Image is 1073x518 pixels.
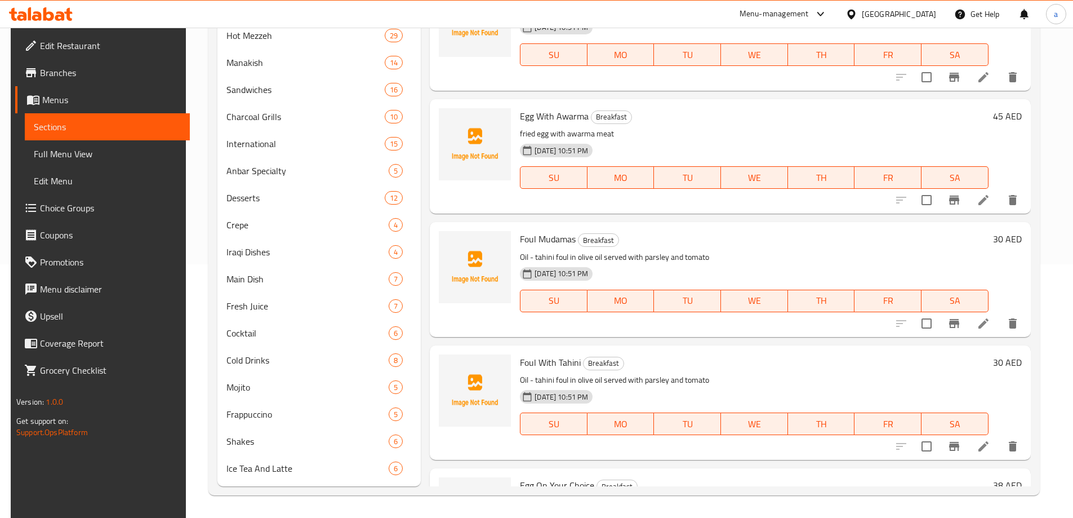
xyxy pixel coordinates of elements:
[34,147,181,161] span: Full Menu View
[15,59,190,86] a: Branches
[977,440,990,453] a: Edit menu item
[40,255,181,269] span: Promotions
[389,436,402,447] span: 6
[926,170,984,186] span: SA
[792,170,851,186] span: TH
[854,413,921,435] button: FR
[520,477,594,494] span: Egg On Your Choice
[721,290,788,312] button: WE
[788,290,855,312] button: TH
[721,166,788,189] button: WE
[389,220,402,231] span: 4
[584,357,624,370] span: Breakfast
[226,83,385,96] div: Sandwiches
[226,462,389,475] span: Ice Tea And Latte
[926,293,984,309] span: SA
[520,413,587,435] button: SU
[859,47,917,63] span: FR
[389,353,403,367] div: items
[226,137,385,150] div: International
[520,354,581,371] span: Foul With Tahini
[15,249,190,276] a: Promotions
[385,112,402,122] span: 10
[34,174,181,188] span: Edit Menu
[389,408,403,421] div: items
[389,328,402,339] span: 6
[587,413,655,435] button: MO
[999,433,1026,460] button: delete
[389,247,402,258] span: 4
[854,290,921,312] button: FR
[226,299,389,313] span: Fresh Juice
[217,238,421,265] div: Iraqi Dishes4
[926,416,984,432] span: SA
[217,130,421,157] div: International15
[658,47,716,63] span: TU
[993,355,1022,370] h6: 30 AED
[587,43,655,66] button: MO
[520,373,988,387] p: Oil - tahini foul in olive oil served with parsley and tomato
[921,413,989,435] button: SA
[34,120,181,134] span: Sections
[217,320,421,347] div: Cocktail6
[915,435,938,458] span: Select to update
[25,113,190,140] a: Sections
[389,166,402,176] span: 5
[40,364,181,377] span: Grocery Checklist
[16,414,68,428] span: Get support on:
[525,170,583,186] span: SU
[42,93,181,107] span: Menus
[596,480,638,493] div: Breakfast
[941,433,968,460] button: Branch-specific-item
[921,290,989,312] button: SA
[859,416,917,432] span: FR
[46,395,64,409] span: 1.0.0
[530,268,593,279] span: [DATE] 10:51 PM
[389,463,402,474] span: 6
[389,355,402,366] span: 8
[226,353,389,367] span: Cold Drinks
[941,64,968,91] button: Branch-specific-item
[520,290,587,312] button: SU
[977,317,990,330] a: Edit menu item
[226,29,385,42] span: Hot Mezzeh
[788,166,855,189] button: TH
[40,66,181,79] span: Branches
[389,164,403,178] div: items
[520,108,589,125] span: Egg With Awarma
[226,218,389,232] div: Crepe
[226,435,389,448] span: Shakes
[859,170,917,186] span: FR
[217,455,421,482] div: Ice Tea And Latte6
[217,157,421,184] div: Anbar Specialty5
[654,43,721,66] button: TU
[226,408,389,421] span: Frappuccino
[520,127,988,141] p: fried egg with awarma meat
[915,65,938,89] span: Select to update
[520,43,587,66] button: SU
[591,110,632,124] div: Breakfast
[721,43,788,66] button: WE
[226,326,389,340] span: Cocktail
[525,416,583,432] span: SU
[999,64,1026,91] button: delete
[40,39,181,52] span: Edit Restaurant
[520,231,576,247] span: Foul Mudamas
[226,272,389,286] span: Main Dish
[389,301,402,312] span: 7
[921,43,989,66] button: SA
[658,416,716,432] span: TU
[226,191,385,205] div: Desserts
[226,56,385,69] div: Manakish
[977,70,990,84] a: Edit menu item
[592,293,650,309] span: MO
[854,166,921,189] button: FR
[226,380,389,394] span: Mojito
[654,413,721,435] button: TU
[226,164,389,178] div: Anbar Specialty
[15,86,190,113] a: Menus
[217,184,421,211] div: Desserts12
